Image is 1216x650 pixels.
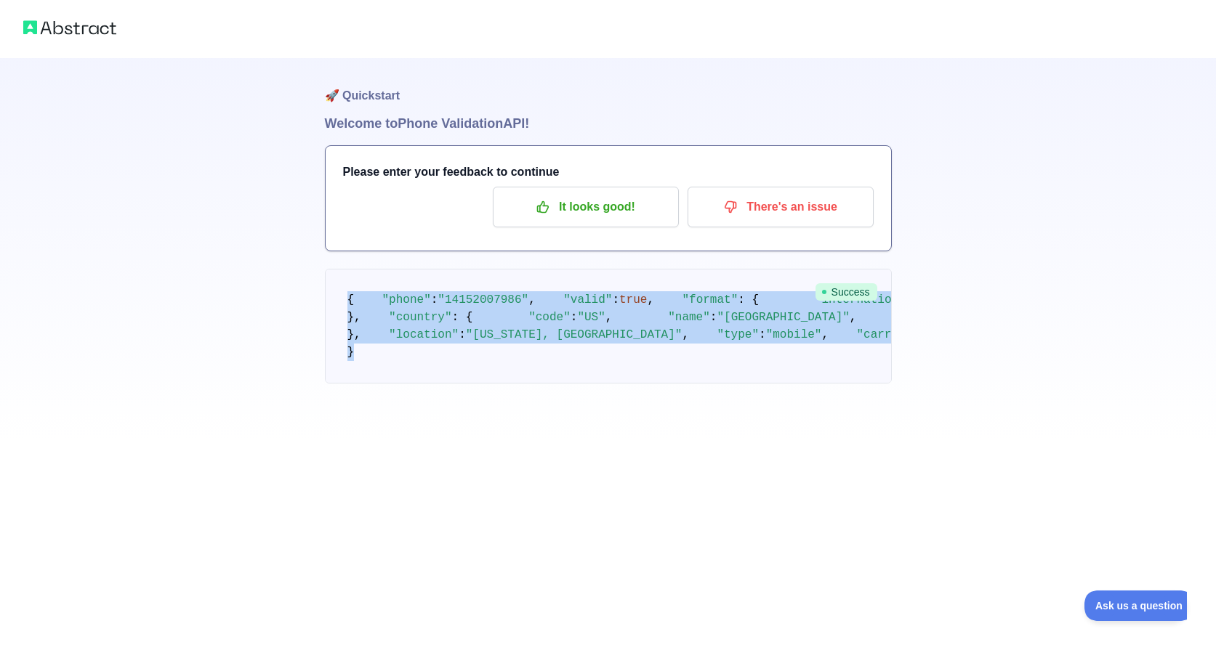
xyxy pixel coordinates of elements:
[438,293,528,306] span: "14152007986"
[577,311,605,324] span: "US"
[389,311,451,324] span: "country"
[504,195,668,219] p: It looks good!
[493,187,679,227] button: It looks good!
[710,311,717,324] span: :
[612,293,619,306] span: :
[459,328,466,341] span: :
[759,328,766,341] span: :
[682,293,738,306] span: "format"
[682,328,689,341] span: ,
[452,311,473,324] span: : {
[815,293,919,306] span: "international"
[325,58,892,113] h1: 🚀 Quickstart
[382,293,431,306] span: "phone"
[850,311,857,324] span: ,
[1084,590,1187,621] iframe: Toggle Customer Support
[571,311,578,324] span: :
[563,293,612,306] span: "valid"
[821,328,829,341] span: ,
[619,293,647,306] span: true
[605,311,613,324] span: ,
[668,311,710,324] span: "name"
[717,311,849,324] span: "[GEOGRAPHIC_DATA]"
[688,187,874,227] button: There's an issue
[717,328,759,341] span: "type"
[23,17,116,38] img: Abstract logo
[347,293,355,306] span: {
[528,293,536,306] span: ,
[698,195,863,219] p: There's an issue
[528,311,571,324] span: "code"
[766,328,822,341] span: "mobile"
[389,328,459,341] span: "location"
[738,293,759,306] span: : {
[856,328,919,341] span: "carrier"
[431,293,438,306] span: :
[325,113,892,134] h1: Welcome to Phone Validation API!
[466,328,683,341] span: "[US_STATE], [GEOGRAPHIC_DATA]"
[343,163,874,181] h3: Please enter your feedback to continue
[816,283,877,301] span: Success
[647,293,654,306] span: ,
